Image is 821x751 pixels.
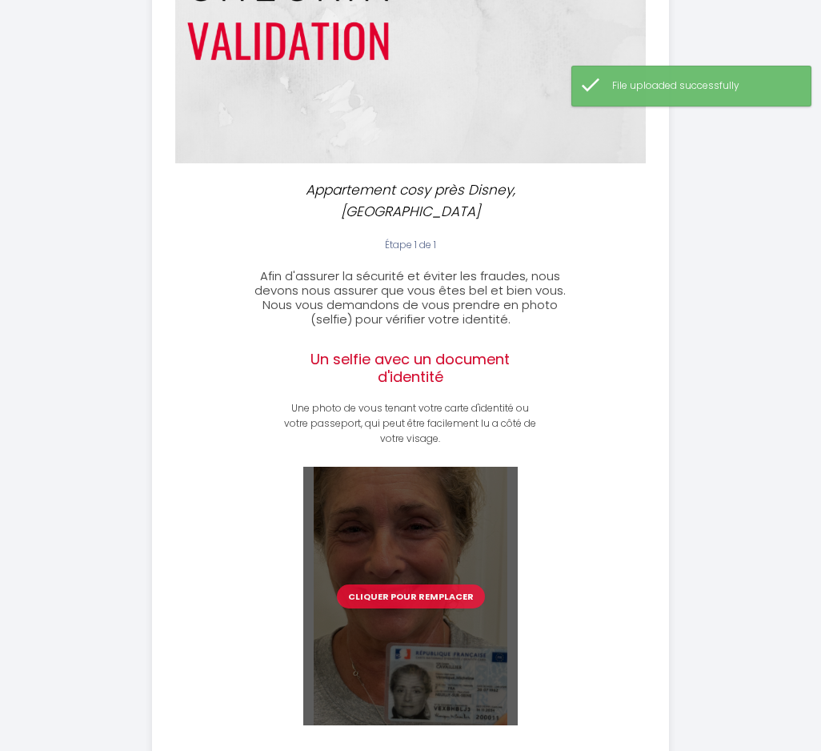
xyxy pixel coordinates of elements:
[254,267,566,327] span: Afin d'assurer la sécurité et éviter les fraudes, nous devons nous assurer que vous êtes bel et b...
[385,238,436,251] span: Étape 1 de 1
[282,351,539,385] h2: Un selfie avec un document d'identité
[282,401,539,447] p: Une photo de vous tenant votre carte d'identité ou votre passeport, qui peut être facilement lu a...
[337,584,485,608] button: Cliquer pour remplacer
[249,179,572,222] p: Appartement cosy près Disney, [GEOGRAPHIC_DATA]
[612,78,795,94] div: File uploaded successfully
